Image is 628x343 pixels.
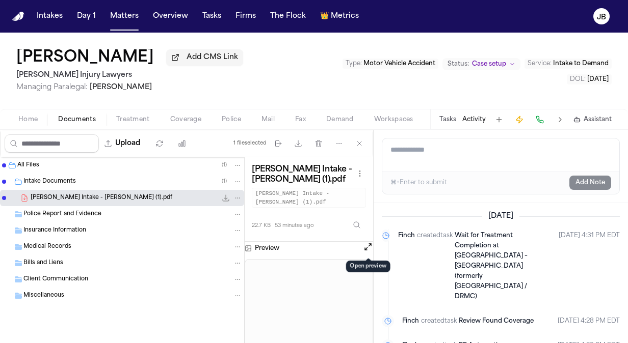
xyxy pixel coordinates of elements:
[398,231,415,302] span: Finch
[320,11,329,21] span: crown
[222,179,227,184] span: ( 1 )
[33,7,67,25] button: Intakes
[252,222,271,230] span: 22.7 KB
[231,7,260,25] button: Firms
[198,7,225,25] button: Tasks
[326,116,354,124] span: Demand
[275,222,313,230] span: 53 minutes ago
[528,61,552,67] span: Service :
[16,83,88,91] span: Managing Paralegal:
[363,242,373,255] button: Open preview
[166,49,243,66] button: Add CMS Link
[558,316,620,326] time: September 25, 2025 at 3:28 PM
[31,194,172,203] span: [PERSON_NAME] Intake - [PERSON_NAME] (1).pdf
[417,231,453,302] span: created task
[462,116,486,124] button: Activity
[559,231,620,302] time: September 25, 2025 at 3:31 PM
[116,116,150,124] span: Treatment
[261,116,275,124] span: Mail
[346,61,362,67] span: Type :
[316,7,363,25] button: crownMetrics
[587,76,609,82] span: [DATE]
[448,60,469,68] span: Status:
[23,210,101,219] span: Police Report and Evidence
[23,292,64,300] span: Miscellaneous
[439,116,456,124] button: Tasks
[472,60,506,68] span: Case setup
[90,83,152,91] span: [PERSON_NAME]
[252,164,354,185] h3: [PERSON_NAME] Intake - [PERSON_NAME] (1).pdf
[492,112,506,127] button: Add Task
[17,161,39,170] span: All Files
[343,59,438,69] button: Edit Type: Motor Vehicle Accident
[106,7,143,25] button: Matters
[23,178,76,186] span: Intake Documents
[455,231,551,302] a: Wait for Treatment Completion at [GEOGRAPHIC_DATA] – [GEOGRAPHIC_DATA] (formerly [GEOGRAPHIC_DATA...
[187,52,238,63] span: Add CMS Link
[222,162,227,168] span: ( 1 )
[149,7,192,25] button: Overview
[459,316,534,326] a: Review Found Coverage
[23,243,71,251] span: Medical Records
[455,233,528,300] span: Wait for Treatment Completion at [GEOGRAPHIC_DATA] – [GEOGRAPHIC_DATA] (formerly [GEOGRAPHIC_DATA...
[331,11,359,21] span: Metrics
[233,140,267,147] div: 1 file selected
[18,116,38,124] span: Home
[363,61,435,67] span: Motor Vehicle Accident
[348,216,366,234] button: Inspect
[23,275,88,284] span: Client Communication
[390,179,447,187] div: ⌘+Enter to submit
[16,49,154,67] h1: [PERSON_NAME]
[12,12,24,21] a: Home
[23,226,86,235] span: Insurance Information
[5,134,99,153] input: Search files
[597,14,606,21] text: JB
[170,116,201,124] span: Coverage
[584,116,612,124] span: Assistant
[252,188,366,208] code: [PERSON_NAME] Intake - [PERSON_NAME] (1).pdf
[16,49,154,67] button: Edit matter name
[266,7,310,25] button: The Flock
[459,318,534,324] span: Review Found Coverage
[569,176,611,190] button: Add Note
[525,59,612,69] button: Edit Service: Intake to Demand
[58,116,96,124] span: Documents
[567,74,612,84] button: Edit DOL: 2024-09-23
[553,61,609,67] span: Intake to Demand
[573,116,612,124] button: Assistant
[346,261,390,272] div: Open preview
[570,76,586,82] span: DOL :
[23,259,63,268] span: Bills and Liens
[221,193,231,203] button: Download Finch Intake - Andrew Brodowski (1).pdf
[512,112,527,127] button: Create Immediate Task
[421,316,457,326] span: created task
[99,134,146,153] button: Upload
[374,116,413,124] span: Workspaces
[442,58,520,70] button: Change status from Case setup
[363,242,373,252] button: Open preview
[222,116,241,124] span: Police
[295,116,306,124] span: Fax
[255,244,279,252] h3: Preview
[402,316,419,326] span: Finch
[16,69,243,81] h2: [PERSON_NAME] Injury Lawyers
[533,112,547,127] button: Make a Call
[482,211,519,221] span: [DATE]
[12,12,24,21] img: Finch Logo
[73,7,100,25] button: Day 1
